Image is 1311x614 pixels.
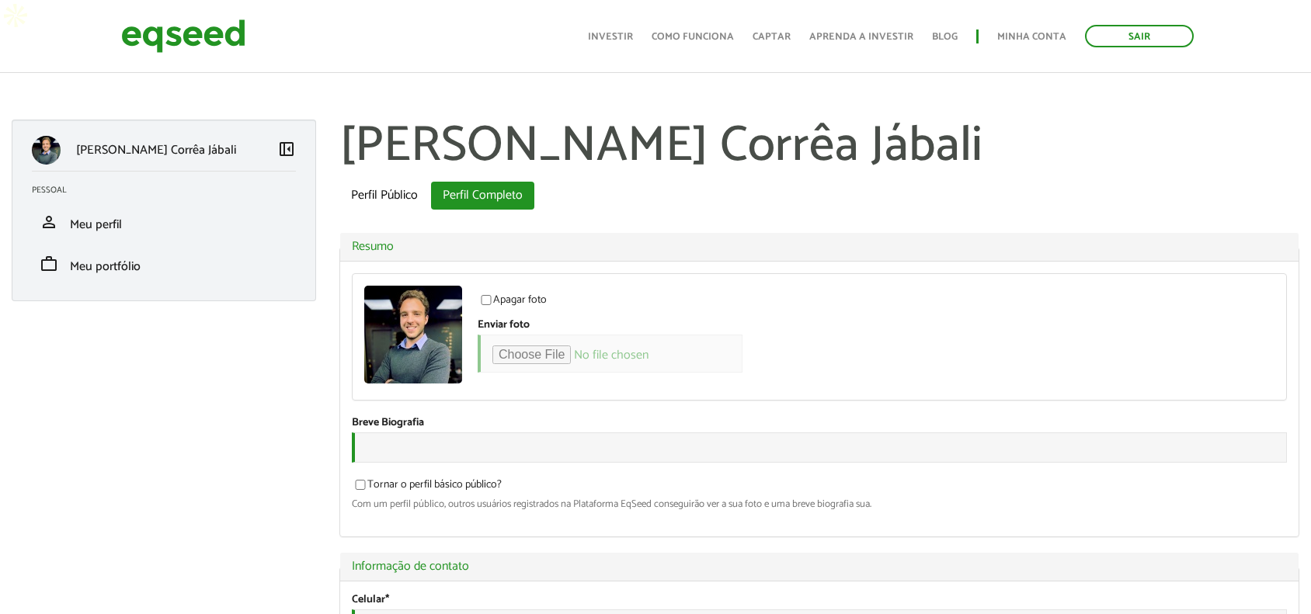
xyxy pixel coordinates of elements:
[70,256,141,277] span: Meu portfólio
[364,286,462,383] a: Ver perfil do usuário.
[352,241,1287,253] a: Resumo
[32,213,296,231] a: personMeu perfil
[385,591,389,609] span: Este campo é obrigatório.
[352,480,502,495] label: Tornar o perfil básico público?
[352,418,424,428] label: Breve Biografia
[277,140,296,161] a: Colapsar menu
[478,320,530,331] label: Enviar foto
[277,140,296,158] span: left_panel_close
[121,16,245,57] img: EqSeed
[364,286,462,383] img: Foto de Pedro P. Corrêa Jábali
[32,186,308,195] h2: Pessoal
[339,120,1299,174] h1: [PERSON_NAME] Corrêa Jábali
[588,32,633,42] a: Investir
[932,32,958,42] a: Blog
[70,214,122,235] span: Meu perfil
[346,480,374,490] input: Tornar o perfil básico público?
[40,213,58,231] span: person
[997,32,1066,42] a: Minha conta
[809,32,913,42] a: Aprenda a investir
[1085,25,1194,47] a: Sair
[339,182,429,210] a: Perfil Público
[352,499,1287,509] div: Com um perfil público, outros usuários registrados na Plataforma EqSeed conseguirão ver a sua fot...
[431,182,534,210] a: Perfil Completo
[20,201,308,243] li: Meu perfil
[40,255,58,273] span: work
[352,595,389,605] label: Celular
[753,32,791,42] a: Captar
[20,243,308,285] li: Meu portfólio
[32,255,296,273] a: workMeu portfólio
[478,295,547,310] label: Apagar foto
[76,143,236,158] p: [PERSON_NAME] Corrêa Jábali
[352,560,1287,573] a: Informação de contato
[652,32,734,42] a: Como funciona
[472,295,500,305] input: Apagar foto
